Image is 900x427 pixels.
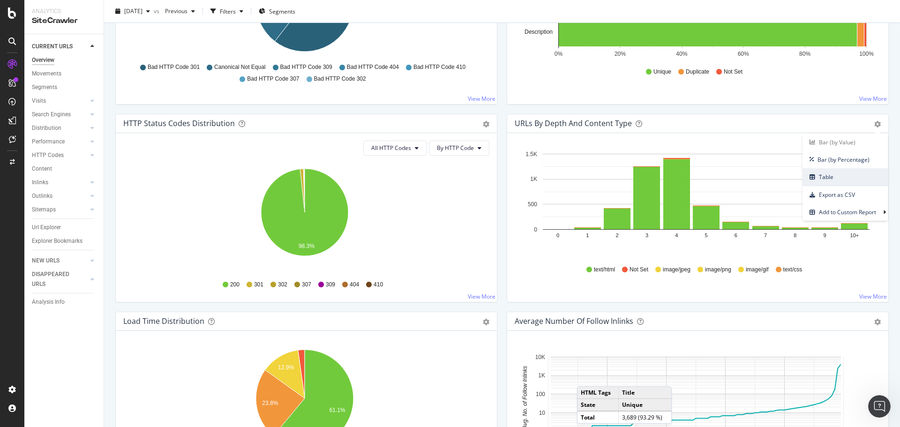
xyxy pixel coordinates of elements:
span: image/jpeg [663,266,690,274]
a: Outlinks [32,191,88,201]
span: Bad HTTP Code 410 [413,63,465,71]
button: Segments [255,4,299,19]
text: 1K [538,372,545,379]
div: Segments [32,82,57,92]
button: All HTTP Codes [363,141,427,156]
span: Unique [653,68,671,76]
div: Content [32,164,52,174]
h1: [PERSON_NAME] [45,5,106,12]
div: Customer Support dit… [7,195,180,247]
text: 7 [764,232,767,238]
div: gear [483,121,489,127]
span: By HTTP Code [437,144,474,152]
text: 6 [735,232,737,238]
td: 3,689 (93.29 %) [619,411,671,423]
a: Sitemaps [32,205,88,215]
text: 0 [556,232,559,238]
span: Table [802,171,888,183]
div: Performance [32,137,65,147]
a: View More [859,95,887,103]
div: ah par contre le starting from ça devrait être 2025, pas 2024 [34,84,180,114]
strong: Resolved [78,273,110,280]
button: Filters [207,4,247,19]
span: Export as CSV [802,188,888,201]
a: NEW URLS [32,256,88,266]
text: 0 [534,226,537,233]
div: gear [874,319,881,325]
text: 100 [536,391,545,397]
div: Jenny dit… [7,121,180,158]
div: Distribution [32,123,61,133]
span: Bar (by Percentage) [802,153,888,166]
text: 98.3% [299,243,315,249]
span: 309 [326,281,335,289]
a: Performance [32,137,88,147]
div: bonjour, merci je vais tester avec un nouveau crawl [41,164,172,182]
p: Actif il y a 4j [45,12,83,21]
span: Canonical Not Equal [214,63,265,71]
button: [DATE] [112,4,154,19]
span: Add to Custom Report [802,206,883,218]
div: bonjour, merci je vais tester avec un nouveau crawl [34,158,180,188]
button: Previous [161,4,199,19]
div: Analytics [32,7,96,15]
text: 12.9% [278,364,294,371]
a: View More [859,292,887,300]
span: Not Set [724,68,742,76]
a: [DOMAIN_NAME] | GA visits not showing up [9,32,178,52]
div: Que pensez-vous du service de [PERSON_NAME] ? [15,297,146,315]
text: 80% [799,51,810,57]
text: Description [525,29,553,35]
div: ah par contre le starting from ça devrait être 2025, pas 2024 [41,90,172,108]
div: Visits [32,96,46,106]
div: Que pensez-vous du service de [PERSON_NAME] ? [7,292,154,321]
div: SiteCrawler [32,15,96,26]
div: Thank you for your patience. [15,201,146,210]
text: 100% [859,51,874,57]
span: Bad HTTP Code 307 [247,75,299,83]
a: Movements [32,69,97,79]
div: SEO dit… [7,84,180,121]
a: Inlinks [32,178,88,187]
div: HTTP Status Codes Distribution [123,119,235,128]
div: URLs by Depth and Content Type [515,119,632,128]
div: Inlinks [32,178,48,187]
div: Filters [220,7,236,15]
div: [DATE] [7,247,180,259]
td: HTML Tags [577,387,619,399]
span: Bar (by Value) [802,136,888,149]
td: Title [619,387,671,399]
span: 404 [350,281,359,289]
svg: A chart. [123,163,486,272]
div: DISAPPEARED URLS [32,270,79,289]
span: text/css [783,266,802,274]
text: 23.8% [262,400,278,406]
text: 40% [676,51,687,57]
span: [DOMAIN_NAME] | GA visits not showing up [30,38,170,45]
div: Fermer [165,4,181,21]
text: 4 [675,232,678,238]
text: 2 [616,232,619,238]
span: Not Set [630,266,648,274]
span: Duplicate [686,68,709,76]
span: text/html [594,266,615,274]
span: Bad HTTP Code 309 [280,63,332,71]
div: Average Number of Follow Inlinks [515,316,633,326]
a: CURRENT URLS [32,42,88,52]
iframe: Intercom live chat [868,395,891,418]
span: 301 [254,281,263,289]
text: 1K [530,176,537,182]
td: State [577,399,619,412]
text: 9 [824,232,826,238]
div: NEW URLS [32,256,60,266]
div: CURRENT URLS [32,42,73,52]
a: View More [468,292,495,300]
a: Analysis Info [32,297,97,307]
span: Segments [269,7,295,15]
text: 60% [738,51,749,57]
div: Bonjour, les données relatives aux visites sont désormais disponibles. [15,127,146,145]
a: Overview [32,55,97,65]
span: Bad HTTP Code 404 [347,63,399,71]
a: DISAPPEARED URLS [32,270,88,289]
button: By HTTP Code [429,141,489,156]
